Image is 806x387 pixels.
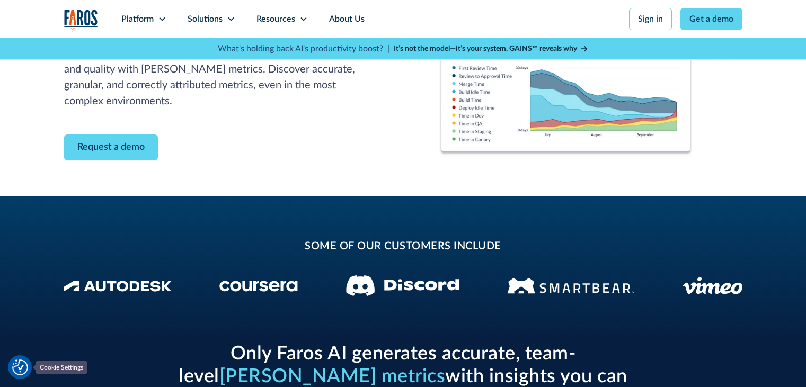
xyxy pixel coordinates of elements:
img: Autodesk Logo [64,281,172,292]
div: Solutions [188,13,223,25]
img: Discord logo [346,275,459,296]
p: Measure industry-standard KPIs for software engineering velocity and quality with [PERSON_NAME] m... [64,46,391,109]
a: home [64,10,98,31]
strong: It’s not the model—it’s your system. GAINS™ reveals why [394,45,577,52]
button: Cookie Settings [12,359,28,375]
img: Coursera Logo [219,281,298,292]
a: Contact Modal [64,134,158,160]
img: Vimeo logo [683,277,742,294]
p: What's holding back AI's productivity boost? | [218,42,389,55]
h2: some of our customers include [149,238,658,254]
img: Logo of the analytics and reporting company Faros. [64,10,98,31]
img: Smartbear Logo [507,276,634,295]
div: Platform [121,13,154,25]
span: [PERSON_NAME] metrics [219,367,446,386]
a: It’s not the model—it’s your system. GAINS™ reveals why [394,43,589,55]
a: Sign in [629,8,672,30]
img: Revisit consent button [12,359,28,375]
div: Resources [256,13,295,25]
a: Get a demo [680,8,742,30]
